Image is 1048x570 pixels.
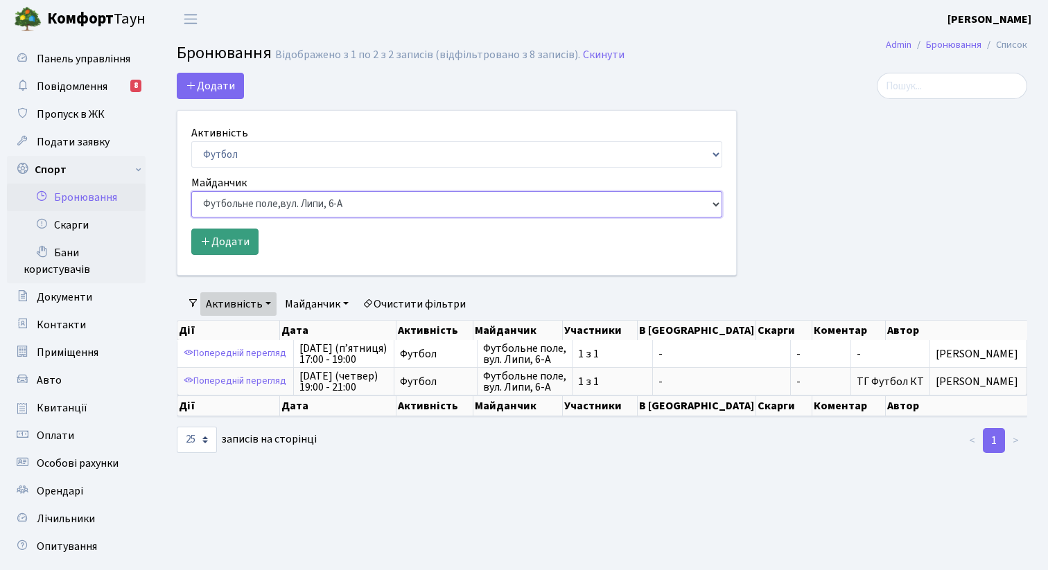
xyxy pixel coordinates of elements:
a: Лічильники [7,505,146,533]
th: Активність [396,321,473,340]
a: Спорт [7,156,146,184]
a: 1 [983,428,1005,453]
span: Футбол [400,376,471,387]
label: записів на сторінці [177,427,317,453]
a: Повідомлення8 [7,73,146,100]
th: В [GEOGRAPHIC_DATA] [638,321,756,340]
a: Панель управління [7,45,146,73]
a: Пропуск в ЖК [7,100,146,128]
span: Авто [37,373,62,388]
div: Відображено з 1 по 2 з 2 записів (відфільтровано з 8 записів). [275,48,580,62]
span: - [857,346,861,362]
a: Бани користувачів [7,239,146,283]
a: Приміщення [7,339,146,366]
button: Переключити навігацію [173,8,208,30]
span: Орендарі [37,483,83,499]
span: - [796,376,845,387]
span: Подати заявку [37,134,110,150]
a: Бронювання [926,37,981,52]
label: Майданчик [191,175,247,191]
span: - [658,376,785,387]
span: Приміщення [37,345,98,360]
th: Участники [563,321,638,340]
span: Таун [47,8,146,31]
span: Бронювання [177,41,272,65]
a: Скарги [7,211,146,239]
th: Скарги [756,395,812,416]
th: В [GEOGRAPHIC_DATA] [638,395,756,416]
a: Очистити фільтри [357,292,471,316]
button: Додати [177,73,244,99]
span: Документи [37,290,92,305]
span: Контакти [37,317,86,332]
th: Активність [396,395,473,416]
th: Майданчик [473,321,563,340]
a: Бронювання [7,184,146,211]
a: Особові рахунки [7,449,146,477]
label: Активність [191,125,248,141]
th: Коментар [812,321,886,340]
span: Опитування [37,539,97,554]
a: Попередній перегляд [180,371,290,392]
span: [DATE] (п’ятниця) 17:00 - 19:00 [299,343,388,365]
a: Попередній перегляд [180,343,290,364]
span: Футбольне поле, вул. Липи, 6-А [483,371,566,393]
th: Дії [177,321,280,340]
a: Майданчик [279,292,354,316]
span: Панель управління [37,51,130,66]
span: Лічильники [37,511,95,526]
a: Оплати [7,422,146,449]
th: Дії [177,395,280,416]
th: Скарги [756,321,812,340]
span: - [796,348,845,359]
span: [PERSON_NAME] [936,348,1021,359]
span: Футбольне поле, вул. Липи, 6-А [483,343,566,365]
a: Скинути [583,48,625,62]
a: Авто [7,366,146,394]
input: Пошук... [877,73,1027,99]
th: Автор [886,321,1029,340]
b: [PERSON_NAME] [947,12,1031,27]
span: 1 з 1 [578,376,647,387]
span: Оплати [37,428,74,443]
img: logo.png [14,6,42,33]
a: Активність [200,292,277,316]
th: Участники [563,395,638,416]
span: - [658,348,785,359]
span: [PERSON_NAME] [936,376,1021,387]
nav: breadcrumb [865,30,1048,60]
th: Автор [886,395,1029,416]
span: Повідомлення [37,79,107,94]
button: Додати [191,229,259,255]
a: Документи [7,283,146,311]
a: Контакти [7,311,146,339]
a: Подати заявку [7,128,146,156]
a: Admin [886,37,911,52]
a: [PERSON_NAME] [947,11,1031,28]
span: ТГ Футбол КТ [857,374,924,389]
span: Особові рахунки [37,456,119,471]
b: Комфорт [47,8,114,30]
span: [DATE] (четвер) 19:00 - 21:00 [299,371,388,393]
a: Орендарі [7,477,146,505]
span: Квитанції [37,400,87,416]
th: Майданчик [473,395,563,416]
span: 1 з 1 [578,348,647,359]
a: Опитування [7,533,146,560]
th: Дата [280,395,396,416]
a: Квитанції [7,394,146,422]
select: записів на сторінці [177,427,217,453]
div: 8 [130,80,141,92]
span: Пропуск в ЖК [37,107,105,122]
li: Список [981,37,1027,53]
span: Футбол [400,348,471,359]
th: Коментар [812,395,886,416]
th: Дата [280,321,396,340]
